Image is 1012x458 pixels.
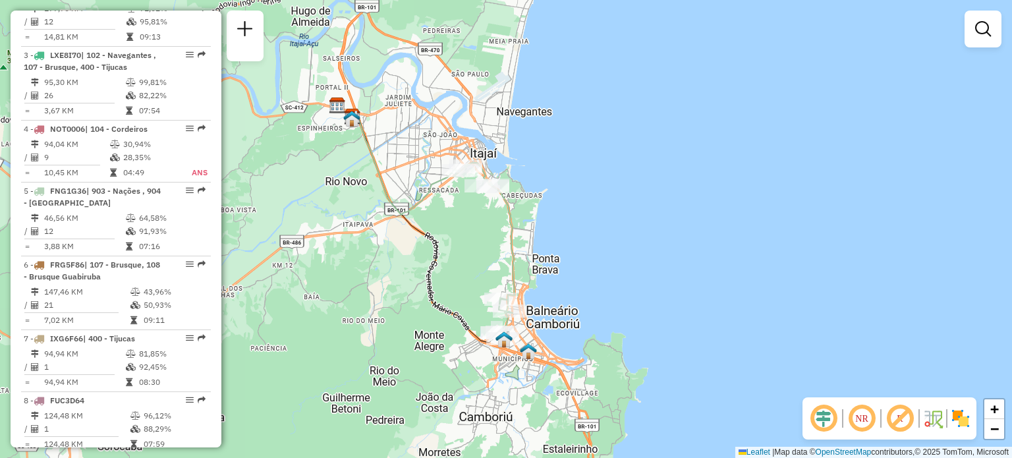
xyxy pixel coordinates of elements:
[31,288,39,296] i: Distância Total
[126,214,136,222] i: % de utilização do peso
[138,347,205,360] td: 81,85%
[43,30,126,43] td: 14,81 KM
[138,76,205,89] td: 99,81%
[126,33,133,41] i: Tempo total em rota
[816,447,872,457] a: OpenStreetMap
[126,107,132,115] i: Tempo total em rota
[43,285,130,299] td: 147,46 KM
[143,314,206,327] td: 09:11
[922,408,943,429] img: Fluxo de ruas
[24,422,30,436] td: /
[139,15,198,28] td: 95,81%
[123,138,177,151] td: 30,94%
[50,260,84,270] span: FRG5F86
[143,438,206,451] td: 07:59
[329,97,346,114] img: CDD Itajaí
[83,333,135,343] span: | 400 - Tijucas
[846,403,878,434] span: Ocultar NR
[143,422,206,436] td: 88,29%
[43,314,130,327] td: 7,02 KM
[186,260,194,268] em: Opções
[24,360,30,374] td: /
[24,166,30,179] td: =
[186,51,194,59] em: Opções
[110,140,120,148] i: % de utilização do peso
[43,299,130,312] td: 21
[24,50,156,72] span: 3 -
[143,285,206,299] td: 43,96%
[110,154,120,161] i: % de utilização da cubagem
[24,124,148,134] span: 4 -
[126,363,136,371] i: % de utilização da cubagem
[24,50,156,72] span: | 102 - Navegantes , 107 - Brusque, 400 - Tijucas
[24,89,30,102] td: /
[130,316,137,324] i: Tempo total em rota
[50,395,84,405] span: FUC3D64
[31,18,39,26] i: Total de Atividades
[186,396,194,404] em: Opções
[31,363,39,371] i: Total de Atividades
[43,166,109,179] td: 10,45 KM
[198,186,206,194] em: Rota exportada
[31,412,39,420] i: Distância Total
[735,447,1012,458] div: Map data © contributors,© 2025 TomTom, Microsoft
[884,403,916,434] span: Exibir rótulo
[126,78,136,86] i: % de utilização do peso
[126,92,136,100] i: % de utilização da cubagem
[232,16,258,45] a: Nova sessão e pesquisa
[50,50,81,60] span: LXE8I70
[139,30,198,43] td: 09:13
[110,169,117,177] i: Tempo total em rota
[43,240,125,253] td: 3,88 KM
[43,422,130,436] td: 1
[186,334,194,342] em: Opções
[24,314,30,327] td: =
[24,186,161,208] span: | 903 - Nações , 904 - [GEOGRAPHIC_DATA]
[31,425,39,433] i: Total de Atividades
[24,438,30,451] td: =
[24,260,160,281] span: | 107 - Brusque, 108 - Brusque Guabiruba
[772,447,774,457] span: |
[31,154,39,161] i: Total de Atividades
[143,409,206,422] td: 96,12%
[50,186,86,196] span: FNG1G36
[24,260,160,281] span: 6 -
[24,395,84,405] span: 8 -
[143,299,206,312] td: 50,93%
[984,399,1004,419] a: Zoom in
[130,440,137,448] i: Tempo total em rota
[344,108,361,125] img: CDD Camboriú
[198,51,206,59] em: Rota exportada
[990,420,999,437] span: −
[43,151,109,164] td: 9
[31,78,39,86] i: Distância Total
[130,412,140,420] i: % de utilização do peso
[31,350,39,358] i: Distância Total
[198,125,206,132] em: Rota exportada
[130,301,140,309] i: % de utilização da cubagem
[43,225,125,238] td: 12
[31,214,39,222] i: Distância Total
[186,186,194,194] em: Opções
[43,89,125,102] td: 26
[198,396,206,404] em: Rota exportada
[50,124,85,134] span: NOT0006
[43,438,130,451] td: 124,48 KM
[24,15,30,28] td: /
[50,333,83,343] span: IXG6F66
[43,360,125,374] td: 1
[126,350,136,358] i: % de utilização do peso
[138,89,205,102] td: 82,22%
[24,333,135,343] span: 7 -
[950,408,971,429] img: Exibir/Ocultar setores
[138,212,205,225] td: 64,58%
[43,104,125,117] td: 3,67 KM
[43,347,125,360] td: 94,94 KM
[31,301,39,309] i: Total de Atividades
[31,140,39,148] i: Distância Total
[990,401,999,417] span: +
[24,186,161,208] span: 5 -
[43,138,109,151] td: 94,04 KM
[43,15,126,28] td: 12
[31,227,39,235] i: Total de Atividades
